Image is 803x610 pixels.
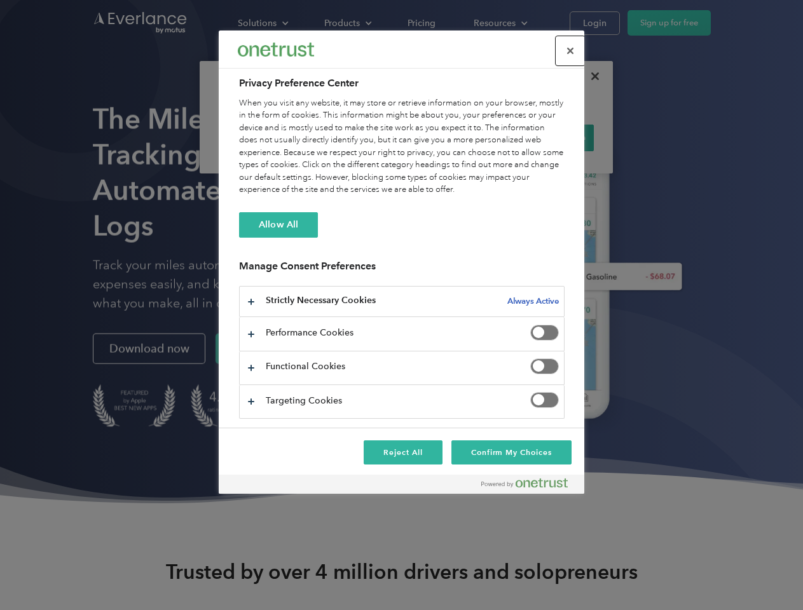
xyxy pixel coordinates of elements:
[239,212,318,238] button: Allow All
[364,440,443,464] button: Reject All
[481,478,578,494] a: Powered by OneTrust Opens in a new Tab
[219,30,584,494] div: Privacy Preference Center
[239,97,565,196] div: When you visit any website, it may store or retrieve information on your browser, mostly in the f...
[238,37,314,62] div: Everlance
[556,37,584,65] button: Close
[219,30,584,494] div: Preference center
[238,43,314,56] img: Everlance
[451,440,572,464] button: Confirm My Choices
[239,76,565,91] h2: Privacy Preference Center
[239,260,565,280] h3: Manage Consent Preferences
[481,478,568,488] img: Powered by OneTrust Opens in a new Tab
